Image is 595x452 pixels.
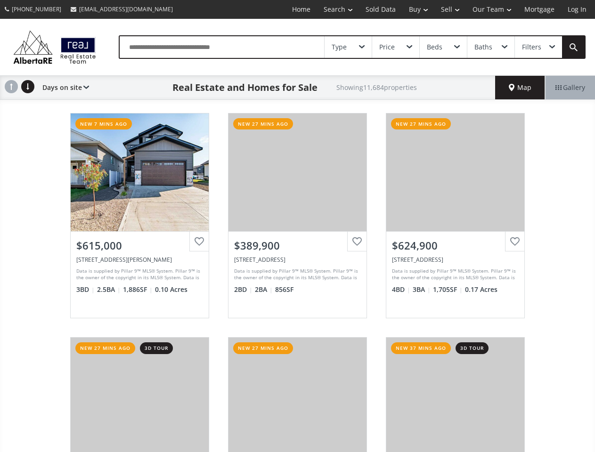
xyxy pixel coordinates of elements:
[392,267,516,282] div: Data is supplied by Pillar 9™ MLS® System. Pillar 9™ is the owner of the copyright in its MLS® Sy...
[379,44,395,50] div: Price
[465,285,497,294] span: 0.17 Acres
[427,44,442,50] div: Beds
[433,285,463,294] span: 1,705 SF
[336,84,417,91] h2: Showing 11,684 properties
[555,83,585,92] span: Gallery
[509,83,531,92] span: Map
[234,238,361,253] div: $389,900
[474,44,492,50] div: Baths
[76,267,201,282] div: Data is supplied by Pillar 9™ MLS® System. Pillar 9™ is the owner of the copyright in its MLS® Sy...
[275,285,293,294] span: 856 SF
[392,238,519,253] div: $624,900
[66,0,178,18] a: [EMAIL_ADDRESS][DOMAIN_NAME]
[79,5,173,13] span: [EMAIL_ADDRESS][DOMAIN_NAME]
[219,104,376,328] a: new 27 mins ago$389,900[STREET_ADDRESS]Data is supplied by Pillar 9™ MLS® System. Pillar 9™ is th...
[234,267,359,282] div: Data is supplied by Pillar 9™ MLS® System. Pillar 9™ is the owner of the copyright in its MLS® Sy...
[172,81,318,94] h1: Real Estate and Homes for Sale
[413,285,431,294] span: 3 BA
[123,285,153,294] span: 1,886 SF
[495,76,545,99] div: Map
[234,256,361,264] div: 93 34 Avenue SW #205, Calgary, AB T2S 3H4
[155,285,187,294] span: 0.10 Acres
[392,256,519,264] div: 6002 60 Street, Olds, AB T4H 1X8
[9,28,100,66] img: Logo
[255,285,273,294] span: 2 BA
[522,44,541,50] div: Filters
[376,104,534,328] a: new 27 mins ago$624,900[STREET_ADDRESS]Data is supplied by Pillar 9™ MLS® System. Pillar 9™ is th...
[76,285,95,294] span: 3 BD
[97,285,121,294] span: 2.5 BA
[234,285,253,294] span: 2 BD
[12,5,61,13] span: [PHONE_NUMBER]
[76,256,203,264] div: 202 Livingston Close, Red Deer, AB T4R 0S8
[545,76,595,99] div: Gallery
[61,104,219,328] a: new 7 mins ago$615,000[STREET_ADDRESS][PERSON_NAME]Data is supplied by Pillar 9™ MLS® System. Pil...
[38,76,89,99] div: Days on site
[392,285,410,294] span: 4 BD
[76,238,203,253] div: $615,000
[332,44,347,50] div: Type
